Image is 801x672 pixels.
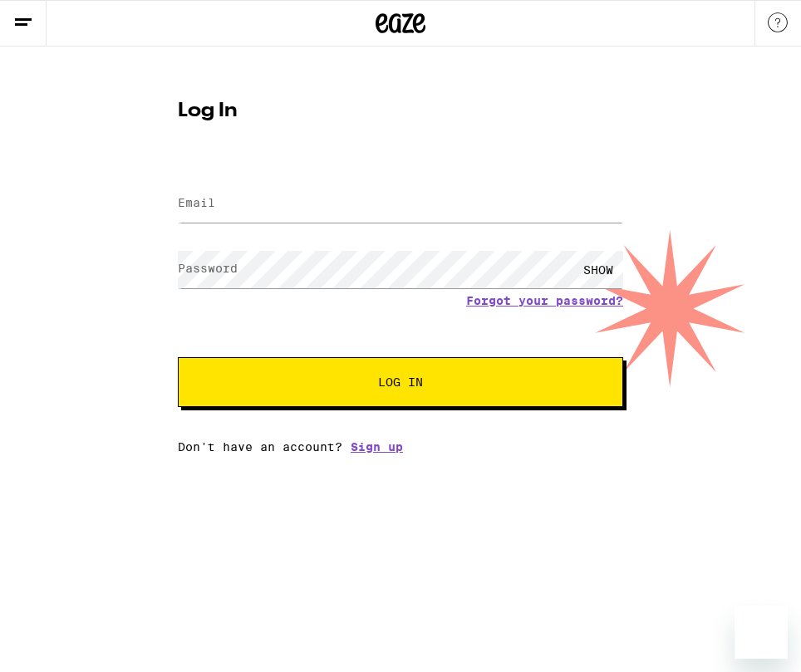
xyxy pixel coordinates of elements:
[378,376,423,388] span: Log In
[351,440,403,454] a: Sign up
[178,185,623,223] input: Email
[178,440,623,454] div: Don't have an account?
[178,101,623,121] h1: Log In
[178,262,238,275] label: Password
[466,294,623,307] a: Forgot your password?
[573,251,623,288] div: SHOW
[178,196,215,209] label: Email
[735,606,788,659] iframe: Button to launch messaging window
[178,357,623,407] button: Log In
